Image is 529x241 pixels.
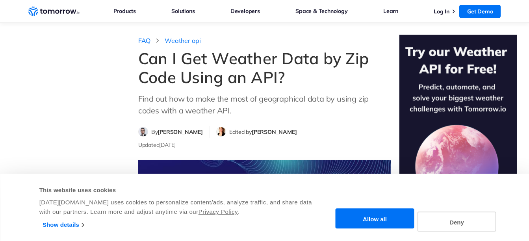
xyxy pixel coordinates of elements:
[383,6,398,16] a: Learn
[418,211,496,232] button: Deny
[336,209,414,229] button: Allow all
[151,128,203,135] span: By
[28,6,80,17] a: Home link
[199,208,238,215] a: Privacy Policy
[138,37,150,45] a: FAQ
[434,8,449,15] a: Log In
[138,141,176,148] span: Updated [DATE]
[217,127,226,136] img: Michelle Meyer editor profile picture
[158,128,202,135] span: [PERSON_NAME]
[229,128,297,135] span: Edited by
[138,35,391,45] nav: breadcrumb
[138,93,391,117] p: Find out how to make the most of geographical data by using zip codes with a weather API.
[113,6,136,16] a: Products
[230,6,260,16] a: Developers
[295,6,347,16] a: Space & Technology
[459,5,501,18] a: Get Demo
[139,127,148,136] img: Filip Dimkovski
[171,6,195,16] a: Solutions
[138,49,391,87] h1: Can I Get Weather Data by Zip Code Using an API?
[252,128,297,135] span: [PERSON_NAME]
[165,37,201,45] a: Weather api
[39,198,322,217] div: [DATE][DOMAIN_NAME] uses cookies to personalize content/ads, analyze traffic, and share data with...
[43,219,84,231] a: Show details
[39,185,322,195] div: This website uses cookies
